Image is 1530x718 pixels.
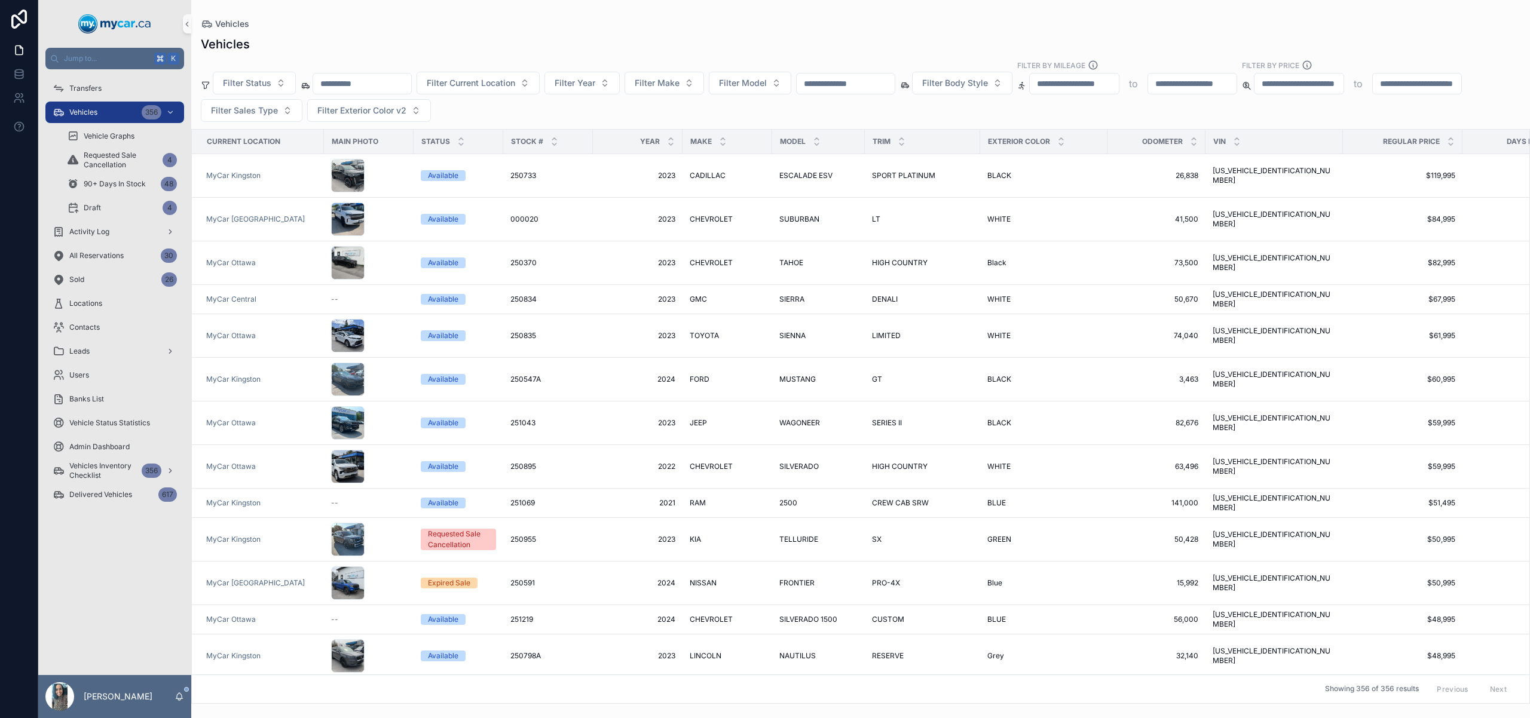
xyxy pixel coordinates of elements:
a: SIERRA [779,294,858,304]
a: 250370 [510,258,586,268]
span: [US_VEHICLE_IDENTIFICATION_NUMBER] [1213,290,1336,309]
div: Available [428,214,458,225]
a: $84,995 [1350,214,1455,224]
span: 250547A [510,375,541,384]
span: $59,995 [1350,418,1455,428]
a: 2021 [600,498,675,508]
a: CHEVROLET [690,214,765,224]
a: 26,838 [1115,171,1198,180]
a: SUBURBAN [779,214,858,224]
a: GMC [690,294,765,304]
a: Draft4 [60,197,184,219]
span: Filter Current Location [427,77,515,89]
div: 356 [142,464,161,478]
span: Contacts [69,323,100,332]
span: MyCar Central [206,294,256,304]
a: MyCar Ottawa [206,258,256,268]
a: SILVERADO [779,462,858,471]
a: Vehicle Graphs [60,125,184,147]
a: BLUE [987,498,1100,508]
a: 63,496 [1115,462,1198,471]
span: CADILLAC [690,171,726,180]
a: MyCar Kingston [206,498,317,508]
a: 2023 [600,171,675,180]
span: Vehicles [215,18,249,30]
span: 2023 [600,294,675,304]
a: [US_VEHICLE_IDENTIFICATION_NUMBER] [1213,493,1336,513]
span: Filter Make [635,77,680,89]
span: GT [872,375,882,384]
a: 250835 [510,331,586,340]
span: MyCar Ottawa [206,331,256,340]
a: $67,995 [1350,294,1455,304]
a: TOYOTA [690,331,765,340]
span: [US_VEHICLE_IDENTIFICATION_NUMBER] [1213,457,1336,476]
span: Black [987,258,1006,268]
a: 250547A [510,375,586,384]
span: SILVERADO [779,462,819,471]
a: Available [421,418,496,428]
a: JEEP [690,418,765,428]
span: $82,995 [1350,258,1455,268]
span: Users [69,370,89,380]
span: MyCar Kingston [206,498,261,508]
span: BLUE [987,498,1006,508]
span: HIGH COUNTRY [872,258,928,268]
a: MyCar Ottawa [206,418,256,428]
button: Select Button [912,72,1012,94]
a: $61,995 [1350,331,1455,340]
span: Requested Sale Cancellation [84,151,158,170]
a: [US_VEHICLE_IDENTIFICATION_NUMBER] [1213,326,1336,345]
a: $60,995 [1350,375,1455,384]
a: MyCar Central [206,294,317,304]
a: MyCar Kingston [206,375,317,384]
span: Sold [69,275,84,284]
span: DENALI [872,294,898,304]
span: Activity Log [69,227,109,237]
div: Available [428,170,458,181]
a: -- [331,294,406,304]
a: 90+ Days In Stock48 [60,173,184,195]
a: SPORT PLATINUM [872,171,973,180]
a: FORD [690,375,765,384]
div: scrollable content [38,69,191,675]
span: 73,500 [1115,258,1198,268]
button: Select Button [544,72,620,94]
a: Locations [45,293,184,314]
a: Admin Dashboard [45,436,184,458]
span: ESCALADE ESV [779,171,833,180]
a: 2023 [600,214,675,224]
a: 251069 [510,498,586,508]
a: Black [987,258,1100,268]
span: 90+ Days In Stock [84,179,146,189]
a: [US_VEHICLE_IDENTIFICATION_NUMBER] [1213,166,1336,185]
span: 251043 [510,418,535,428]
a: MyCar [GEOGRAPHIC_DATA] [206,214,305,224]
a: MyCar Ottawa [206,462,256,471]
a: Delivered Vehicles617 [45,484,184,505]
span: GMC [690,294,707,304]
span: Filter Model [719,77,767,89]
a: Requested Sale Cancellation4 [60,149,184,171]
a: Requested Sale Cancellation [421,529,496,550]
span: 250834 [510,294,537,304]
a: [US_VEHICLE_IDENTIFICATION_NUMBER] [1213,253,1336,272]
a: GT [872,375,973,384]
span: Filter Body Style [922,77,988,89]
span: 2024 [600,375,675,384]
a: 251043 [510,418,586,428]
a: 41,500 [1115,214,1198,224]
a: WAGONEER [779,418,858,428]
a: MyCar Ottawa [206,418,317,428]
a: 50,670 [1115,294,1198,304]
a: MyCar [GEOGRAPHIC_DATA] [206,214,317,224]
span: SIERRA [779,294,804,304]
img: App logo [78,14,151,33]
